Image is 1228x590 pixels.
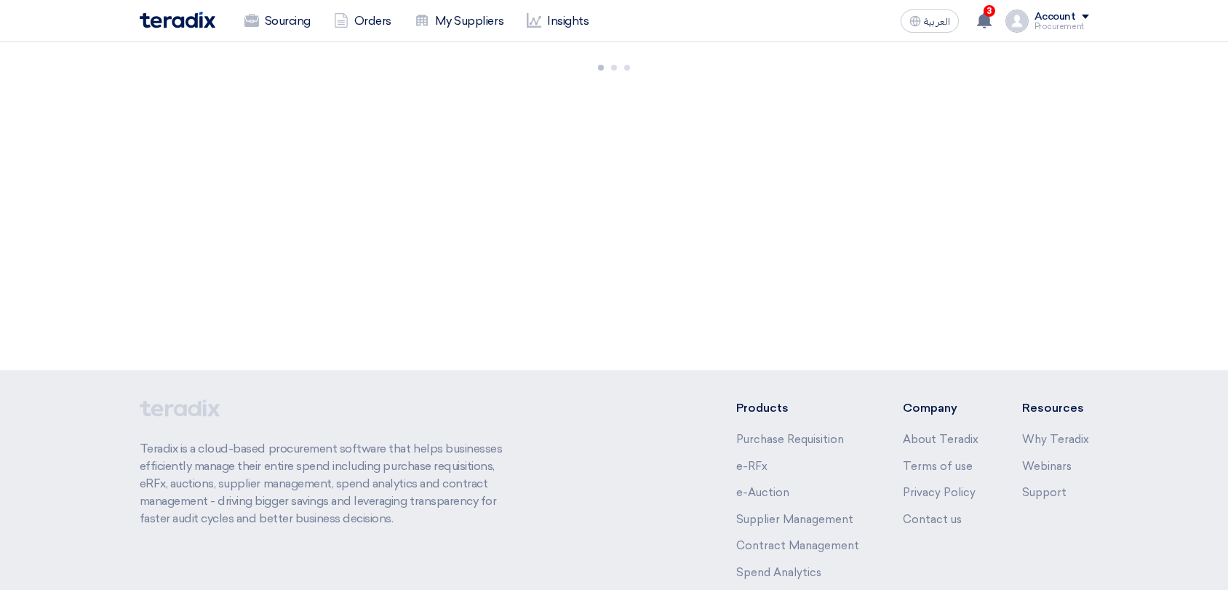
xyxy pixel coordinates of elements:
a: Supplier Management [736,513,853,526]
a: Purchase Requisition [736,433,844,446]
a: e-RFx [736,460,767,473]
li: Resources [1022,399,1089,417]
a: Contract Management [736,539,859,552]
li: Products [736,399,859,417]
div: Account [1034,11,1076,23]
img: profile_test.png [1005,9,1029,33]
div: Procurement [1034,23,1089,31]
li: Company [903,399,978,417]
a: Why Teradix [1022,433,1089,446]
a: Privacy Policy [903,486,976,499]
a: Terms of use [903,460,973,473]
a: e-Auction [736,486,789,499]
span: 3 [984,5,995,17]
img: Teradix logo [140,12,215,28]
a: Insights [515,5,600,37]
a: Contact us [903,513,962,526]
a: Sourcing [233,5,322,37]
a: My Suppliers [403,5,515,37]
a: Orders [322,5,403,37]
p: Teradix is a cloud-based procurement software that helps businesses efficiently manage their enti... [140,440,519,527]
button: العربية [901,9,959,33]
a: Support [1022,486,1066,499]
a: Spend Analytics [736,566,821,579]
span: العربية [924,17,950,27]
a: Webinars [1022,460,1072,473]
a: About Teradix [903,433,978,446]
